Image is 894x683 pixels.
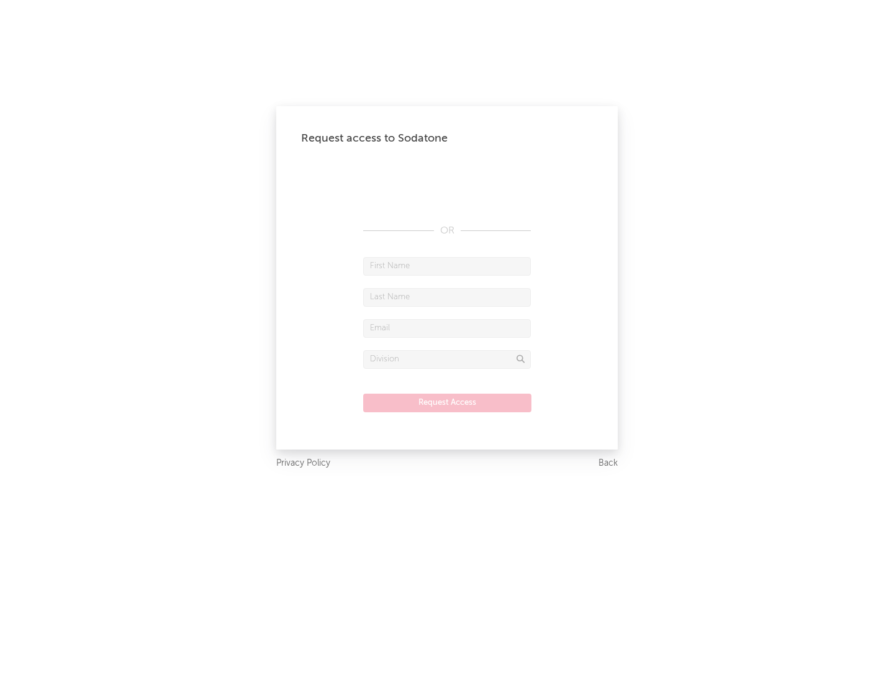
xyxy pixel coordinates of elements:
a: Privacy Policy [276,456,330,471]
input: Division [363,350,531,369]
div: OR [363,224,531,238]
input: Email [363,319,531,338]
div: Request access to Sodatone [301,131,593,146]
input: Last Name [363,288,531,307]
button: Request Access [363,394,531,412]
input: First Name [363,257,531,276]
a: Back [598,456,618,471]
